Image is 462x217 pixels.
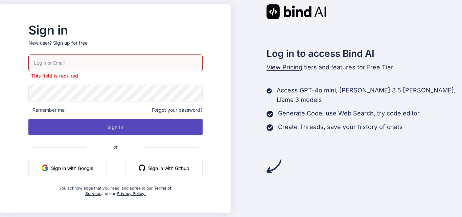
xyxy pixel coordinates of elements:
[277,86,462,105] p: Access GPT-4o mini, [PERSON_NAME] 3.5 [PERSON_NAME], Llama 3 models
[42,165,48,171] img: google
[139,165,145,171] img: github
[125,160,203,176] button: Sign in with Github
[267,46,462,61] h2: Log in to access Bind AI
[267,63,462,72] p: tiers and features for Free Tier
[278,122,403,132] p: Create Threads, save your history of chats
[28,40,203,55] p: New user?
[267,159,281,174] img: arrow
[28,55,203,71] input: Login or Email
[53,40,88,46] div: Sign up for free
[28,107,65,113] span: Remember me
[267,64,302,71] span: View Pricing
[152,107,203,113] span: Forgot your password?
[57,181,174,196] div: You acknowledge that you read, and agree to our and our
[28,72,203,79] p: This field is required
[28,119,203,135] button: Sign In
[28,25,203,36] h2: Sign in
[28,160,107,176] button: Sign in with Google
[267,4,326,19] img: Bind AI logo
[85,186,172,196] a: Terms of Service
[86,138,145,155] span: or
[117,191,146,196] a: Privacy Policy.
[278,109,420,118] p: Generate Code, use Web Search, try code editor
